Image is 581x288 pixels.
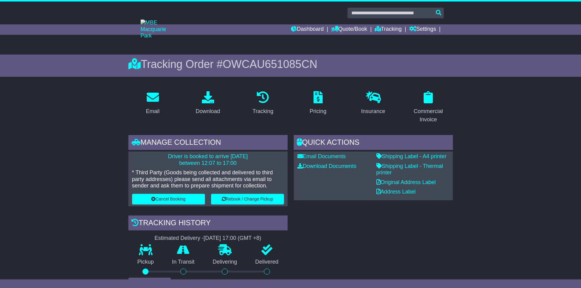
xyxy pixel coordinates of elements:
div: Insurance [361,107,385,116]
div: Tracking [253,107,273,116]
p: Driver is booked to arrive [DATE] between 12:07 to 17:00 [132,153,284,166]
a: Shipping Label - A4 printer [376,153,447,159]
a: Commercial Invoice [404,89,453,126]
p: * Third Party (Goods being collected and delivered to third party addresses) please send all atta... [132,169,284,189]
div: Quick Actions [294,135,453,151]
button: Cancel Booking [132,194,205,204]
a: Settings [409,24,436,35]
a: Shipping Label - Thermal printer [376,163,443,176]
p: Pickup [128,259,163,265]
div: Estimated Delivery - [128,235,288,242]
a: Tracking [249,89,277,118]
a: Address Label [376,189,416,195]
div: Download [195,107,220,116]
p: Delivered [246,259,288,265]
div: [DATE] 17:00 (GMT +8) [204,235,261,242]
a: Pricing [306,89,330,118]
div: Manage collection [128,135,288,151]
a: Email [142,89,163,118]
span: OWCAU651085CN [223,58,317,70]
div: Pricing [310,107,326,116]
a: Email Documents [297,153,346,159]
div: Email [146,107,160,116]
a: Tracking [375,24,402,35]
img: MBE Macquarie Park [141,20,177,39]
button: Rebook / Change Pickup [211,194,284,204]
div: Commercial Invoice [408,107,449,124]
a: Download [192,89,224,118]
a: Quote/Book [331,24,367,35]
a: Download Documents [297,163,357,169]
p: In Transit [163,259,204,265]
a: Original Address Label [376,179,436,185]
a: Dashboard [291,24,324,35]
a: Insurance [357,89,389,118]
div: Tracking history [128,215,288,232]
p: Delivering [204,259,246,265]
div: Tracking Order # [128,58,453,71]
